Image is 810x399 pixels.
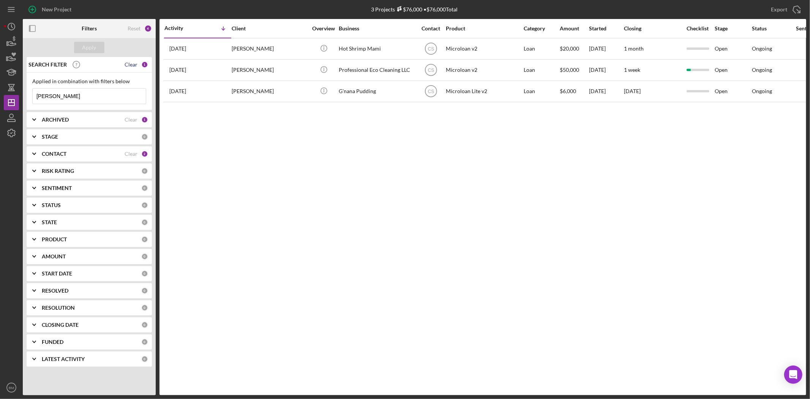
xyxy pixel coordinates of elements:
[339,60,415,80] div: Professional Eco Cleaning LLC
[169,46,186,52] time: 2025-08-29 21:00
[524,81,559,101] div: Loan
[417,25,445,32] div: Contact
[141,133,148,140] div: 0
[42,134,58,140] b: STAGE
[446,81,522,101] div: Microloan Lite v2
[42,202,61,208] b: STATUS
[82,42,96,53] div: Apply
[169,88,186,94] time: 2025-07-02 00:14
[125,62,137,68] div: Clear
[339,39,415,59] div: Hot Shrimp Mami
[141,270,148,277] div: 0
[624,45,644,52] time: 1 month
[141,339,148,345] div: 0
[371,6,458,13] div: 3 Projects • $76,000 Total
[42,2,71,17] div: New Project
[42,151,66,157] b: CONTACT
[339,25,415,32] div: Business
[524,39,559,59] div: Loan
[141,61,148,68] div: 1
[28,62,67,68] b: SEARCH FILTER
[141,185,148,192] div: 0
[624,88,641,94] time: [DATE]
[560,45,579,52] span: $20,000
[42,185,72,191] b: SENTIMENT
[128,25,141,32] div: Reset
[141,202,148,209] div: 0
[715,39,751,59] div: Open
[42,253,66,260] b: AMOUNT
[309,25,338,32] div: Overview
[589,60,623,80] div: [DATE]
[715,60,751,80] div: Open
[141,219,148,226] div: 0
[23,2,79,17] button: New Project
[752,67,772,73] div: Ongoing
[232,60,308,80] div: [PERSON_NAME]
[74,42,104,53] button: Apply
[42,288,68,294] b: RESOLVED
[42,168,74,174] b: RISK RATING
[752,25,788,32] div: Status
[141,236,148,243] div: 0
[42,356,85,362] b: LATEST ACTIVITY
[339,81,415,101] div: G'nana Pudding
[42,305,75,311] b: RESOLUTION
[232,39,308,59] div: [PERSON_NAME]
[42,339,63,345] b: FUNDED
[42,322,79,328] b: CLOSING DATE
[42,117,69,123] b: ARCHIVED
[763,2,806,17] button: Export
[446,39,522,59] div: Microloan v2
[42,219,57,225] b: STATE
[4,380,19,395] button: BM
[141,150,148,157] div: 2
[141,287,148,294] div: 0
[560,66,579,73] span: $50,000
[446,25,522,32] div: Product
[771,2,787,17] div: Export
[141,304,148,311] div: 0
[715,81,751,101] div: Open
[9,386,14,390] text: BM
[524,60,559,80] div: Loan
[752,46,772,52] div: Ongoing
[232,25,308,32] div: Client
[715,25,751,32] div: Stage
[141,321,148,328] div: 0
[624,25,681,32] div: Closing
[682,25,714,32] div: Checklist
[141,253,148,260] div: 0
[446,60,522,80] div: Microloan v2
[624,66,640,73] time: 1 week
[524,25,559,32] div: Category
[428,89,434,94] text: CS
[141,116,148,123] div: 1
[589,81,623,101] div: [DATE]
[428,68,434,73] text: CS
[395,6,423,13] div: $76,000
[589,25,623,32] div: Started
[752,88,772,94] div: Ongoing
[560,88,576,94] span: $6,000
[428,46,434,52] text: CS
[141,168,148,174] div: 0
[784,366,802,384] div: Open Intercom Messenger
[125,151,137,157] div: Clear
[42,271,72,277] b: START DATE
[125,117,137,123] div: Clear
[82,25,97,32] b: Filters
[141,356,148,363] div: 0
[169,67,186,73] time: 2025-07-31 17:24
[42,236,67,242] b: PRODUCT
[32,78,146,84] div: Applied in combination with filters below
[232,81,308,101] div: [PERSON_NAME]
[589,39,623,59] div: [DATE]
[164,25,198,31] div: Activity
[144,25,152,32] div: 4
[560,25,588,32] div: Amount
